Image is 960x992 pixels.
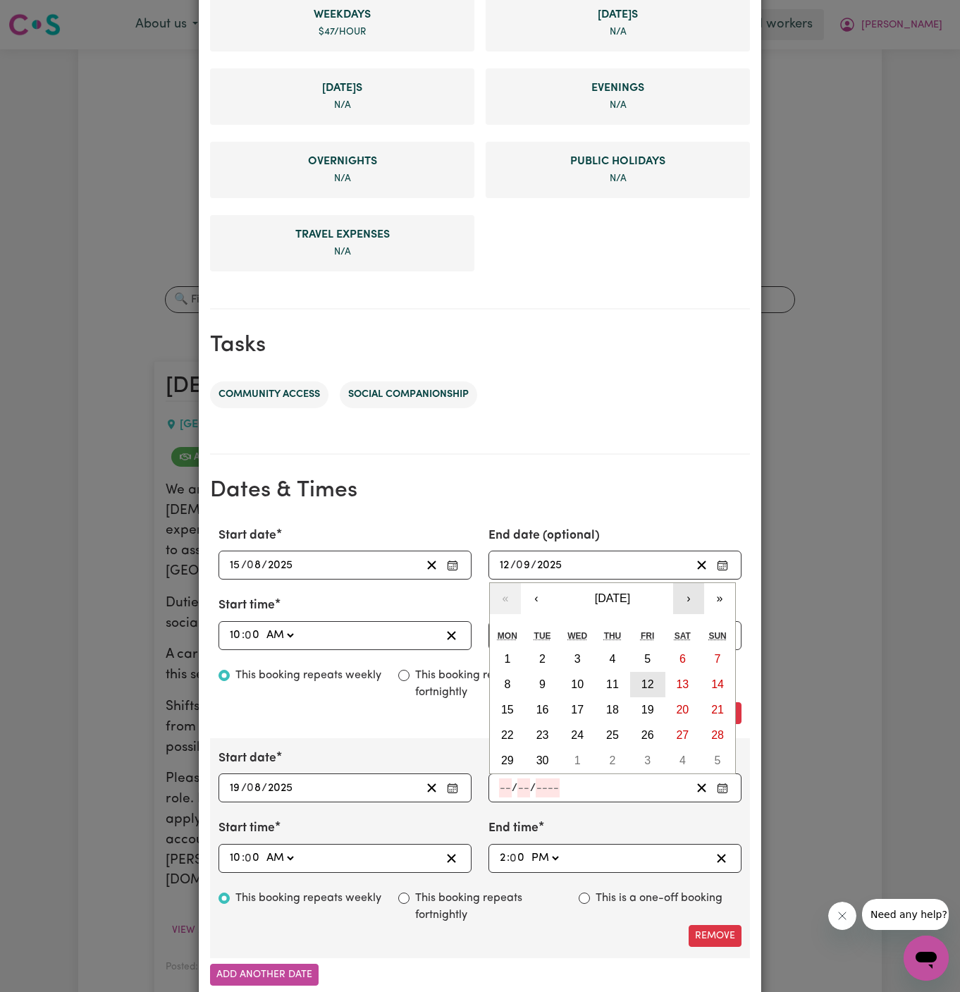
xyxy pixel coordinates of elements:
[334,247,351,257] span: not specified
[700,672,735,697] button: September 14, 2025
[241,559,247,572] span: /
[571,729,584,741] abbr: September 24, 2025
[536,754,549,766] abbr: September 30, 2025
[665,723,701,748] button: September 27, 2025
[247,560,254,571] span: 0
[415,890,561,924] label: This booking repeats fortnightly
[536,704,549,716] abbr: September 16, 2025
[606,678,619,690] abbr: September 11, 2025
[630,647,665,672] button: September 5, 2025
[676,704,689,716] abbr: September 20, 2025
[574,653,581,665] abbr: September 3, 2025
[517,778,530,797] input: --
[497,6,739,23] span: Saturday rate
[512,782,517,795] span: /
[534,631,551,641] abbr: Tuesday
[245,852,252,864] span: 0
[221,153,463,170] span: Overnight rate
[245,626,260,645] input: --
[210,477,750,504] h2: Dates & Times
[421,556,443,575] button: Clear Start date
[644,653,651,665] abbr: September 5, 2025
[630,723,665,748] button: September 26, 2025
[539,678,546,690] abbr: September 9, 2025
[665,672,701,697] button: September 13, 2025
[571,678,584,690] abbr: September 10, 2025
[319,27,366,37] span: $ 47 /hour
[644,754,651,766] abbr: October 3, 2025
[567,631,587,641] abbr: Wednesday
[679,653,686,665] abbr: September 6, 2025
[504,653,510,665] abbr: September 1, 2025
[610,101,627,110] span: not specified
[704,583,735,614] button: »
[691,778,713,797] button: Clear End date (optional)
[560,748,595,773] button: October 1, 2025
[498,631,517,641] abbr: Monday
[539,653,546,665] abbr: September 2, 2025
[488,749,600,768] label: End date (optional)
[641,729,654,741] abbr: September 26, 2025
[676,678,689,690] abbr: September 13, 2025
[665,697,701,723] button: September 20, 2025
[691,556,713,575] button: Clear End date (optional)
[641,678,654,690] abbr: September 12, 2025
[229,626,242,645] input: --
[499,778,512,797] input: --
[245,849,260,868] input: --
[610,653,616,665] abbr: September 4, 2025
[340,381,477,408] li: Social companionship
[641,704,654,716] abbr: September 19, 2025
[571,704,584,716] abbr: September 17, 2025
[247,783,254,794] span: 0
[219,819,275,838] label: Start time
[595,748,630,773] button: October 2, 2025
[595,672,630,697] button: September 11, 2025
[242,629,245,642] span: :
[560,647,595,672] button: September 3, 2025
[210,964,319,986] button: Add another date
[516,560,523,571] span: 0
[221,80,463,97] span: Sunday rate
[530,782,536,795] span: /
[862,899,949,930] iframe: Message from company
[560,723,595,748] button: September 24, 2025
[700,748,735,773] button: October 5, 2025
[235,890,381,907] label: This booking repeats weekly
[499,556,510,575] input: --
[560,697,595,723] button: September 17, 2025
[510,849,525,868] input: --
[610,174,627,183] span: not specified
[221,226,463,243] span: Travel Expense rate
[700,723,735,748] button: September 28, 2025
[536,556,563,575] input: ----
[247,556,261,575] input: --
[261,782,267,795] span: /
[531,559,536,572] span: /
[497,153,739,170] span: Public Holiday rate
[219,596,275,615] label: Start time
[517,556,531,575] input: --
[711,729,724,741] abbr: September 28, 2025
[488,527,600,545] label: End date (optional)
[415,667,561,701] label: This booking repeats fortnightly
[641,631,654,641] abbr: Friday
[525,647,560,672] button: September 2, 2025
[596,890,722,907] label: This is a one-off booking
[229,778,241,797] input: --
[606,704,619,716] abbr: September 18, 2025
[700,647,735,672] button: September 7, 2025
[501,729,514,741] abbr: September 22, 2025
[501,754,514,766] abbr: September 29, 2025
[510,852,517,864] span: 0
[610,754,616,766] abbr: October 2, 2025
[711,704,724,716] abbr: September 21, 2025
[490,647,525,672] button: September 1, 2025
[536,729,549,741] abbr: September 23, 2025
[715,653,721,665] abbr: September 7, 2025
[507,852,510,864] span: :
[595,697,630,723] button: September 18, 2025
[210,332,750,359] h2: Tasks
[604,631,622,641] abbr: Thursday
[525,697,560,723] button: September 16, 2025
